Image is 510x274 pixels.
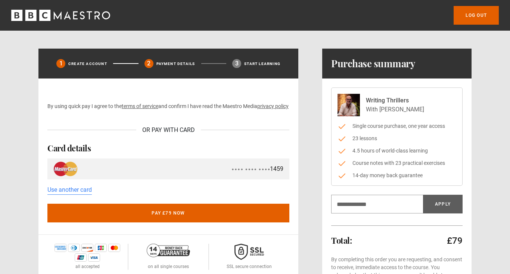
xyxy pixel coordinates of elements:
[338,147,456,155] li: 4.5 hours of world-class learning
[148,263,189,270] p: on all single courses
[56,59,65,68] div: 1
[144,59,153,68] div: 2
[47,185,92,195] a: Use another card
[68,61,107,67] p: Create Account
[95,244,107,252] img: jcb
[75,263,100,270] p: all accepted
[227,263,272,270] p: SSL secure connection
[338,122,456,130] li: Single course purchase, one year access
[55,244,66,252] img: amex
[75,253,87,262] img: unionpay
[447,235,463,247] p: £79
[47,102,289,110] p: By using quick pay I agree to the and confirm I have read the Maestro Media
[257,103,289,109] a: privacy policy
[11,10,110,21] svg: BBC Maestro
[156,61,195,67] p: Payment details
[68,244,80,252] img: diners
[232,59,241,68] div: 3
[47,87,289,102] iframe: Secure payment button frame
[423,195,463,213] button: Apply
[232,164,283,173] div: 1459
[136,126,201,135] div: Or Pay With Card
[366,96,424,105] p: Writing Thrillers
[366,105,424,114] p: With [PERSON_NAME]
[244,61,280,67] p: Start learning
[338,172,456,179] li: 14-day money back guarantee
[88,253,100,262] img: visa
[454,6,499,25] a: Log out
[53,161,78,176] img: mastercard
[232,166,270,172] span: ● ● ● ● ● ● ● ● ● ● ● ●
[108,244,120,252] img: mastercard
[338,159,456,167] li: Course notes with 23 practical exercises
[81,244,93,252] img: discover
[338,135,456,142] li: 23 lessons
[331,58,415,70] h1: Purchase summary
[122,103,158,109] a: terms of service
[147,244,190,257] img: 14-day-money-back-guarantee-42d24aedb5115c0ff13b.png
[331,236,352,245] h2: Total:
[47,204,289,222] button: Pay £79 now
[47,144,289,153] h2: Card details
